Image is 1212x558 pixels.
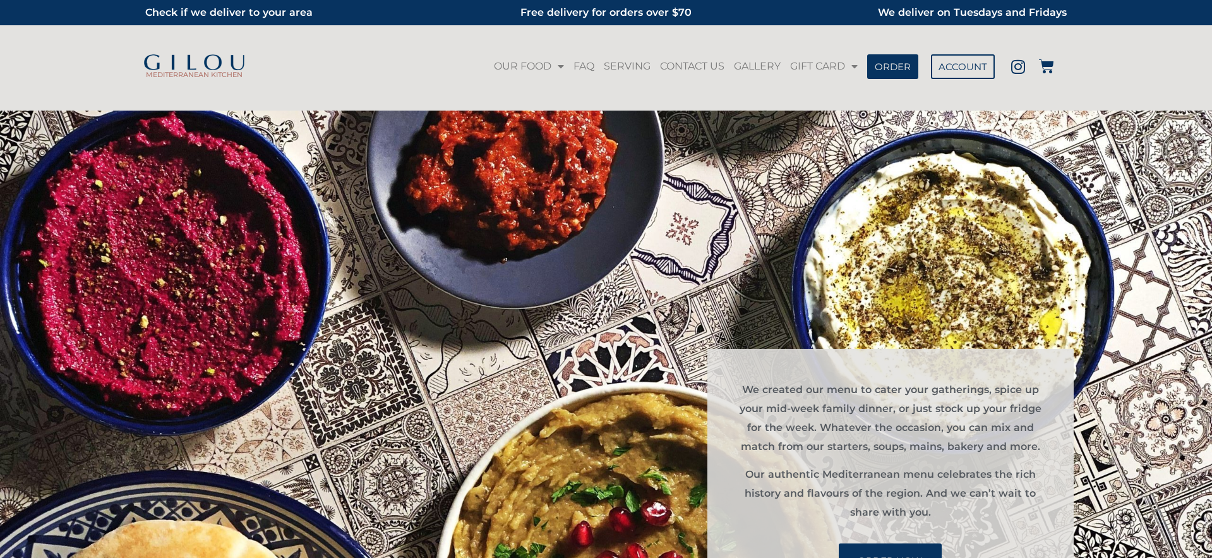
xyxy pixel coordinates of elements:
[739,380,1042,456] p: We created our menu to cater your gatherings, spice up your mid-week family dinner, or just stock...
[931,54,995,79] a: ACCOUNT
[787,52,861,81] a: GIFT CARD
[489,52,861,81] nav: Menu
[601,52,654,81] a: SERVING
[939,62,987,71] span: ACCOUNT
[875,62,911,71] span: ORDER
[142,54,246,72] img: Gilou Logo
[867,54,918,79] a: ORDER
[145,6,313,18] a: Check if we deliver to your area
[657,52,728,81] a: CONTACT US
[768,3,1067,22] h2: We deliver on Tuesdays and Fridays
[457,3,755,22] h2: Free delivery for orders over $70
[570,52,597,81] a: FAQ
[491,52,567,81] a: OUR FOOD
[739,465,1042,522] p: Our authentic Mediterranean menu celebrates the rich history and flavours of the region. And we c...
[139,71,249,78] h2: MEDITERRANEAN KITCHEN
[731,52,784,81] a: GALLERY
